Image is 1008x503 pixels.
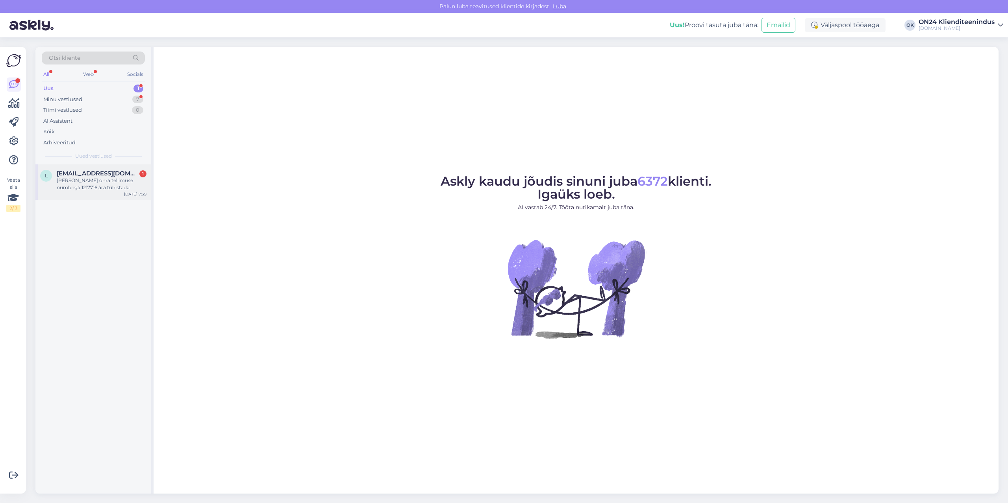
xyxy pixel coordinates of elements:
[550,3,569,10] span: Luba
[441,173,712,202] span: Askly kaudu jõudis sinuni juba klienti. Igaüks loeb.
[6,205,20,212] div: 2 / 3
[132,106,143,114] div: 0
[42,69,51,79] div: All
[919,25,995,31] div: [DOMAIN_NAME]
[139,170,146,177] div: 1
[762,18,795,33] button: Emailid
[43,117,72,125] div: AI Assistent
[57,170,139,177] span: lauraallik93@gmail.com
[805,18,886,32] div: Väljaspool tööaega
[670,20,758,30] div: Proovi tasuta juba täna:
[505,218,647,359] img: No Chat active
[43,139,76,147] div: Arhiveeritud
[133,85,143,92] div: 1
[82,69,95,79] div: Web
[75,153,112,160] span: Uued vestlused
[124,191,146,197] div: [DATE] 7:39
[6,177,20,212] div: Vaata siia
[45,173,48,179] span: l
[919,19,1003,31] a: ON24 Klienditeenindus[DOMAIN_NAME]
[441,203,712,212] p: AI vastab 24/7. Tööta nutikamalt juba täna.
[670,21,685,29] b: Uus!
[43,96,82,103] div: Minu vestlused
[6,53,21,68] img: Askly Logo
[904,20,915,31] div: OK
[43,106,82,114] div: Tiimi vestlused
[919,19,995,25] div: ON24 Klienditeenindus
[126,69,145,79] div: Socials
[132,96,143,103] div: 7
[57,177,146,191] div: [PERSON_NAME] oma tellimuse numbriga 1217716 ära tühistada
[49,54,80,62] span: Otsi kliente
[43,85,54,92] div: Uus
[637,173,668,189] span: 6372
[43,128,55,136] div: Kõik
